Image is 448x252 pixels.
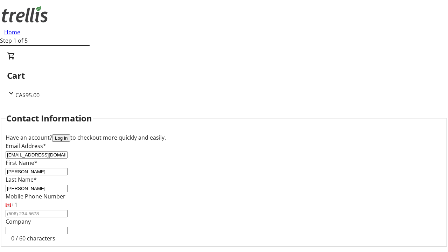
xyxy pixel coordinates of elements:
[6,210,68,217] input: (506) 234-5678
[52,134,70,142] button: Log in
[6,142,46,150] label: Email Address*
[6,192,65,200] label: Mobile Phone Number
[15,91,40,99] span: CA$95.00
[7,69,441,82] h2: Cart
[6,133,442,142] div: Have an account? to checkout more quickly and easily.
[6,112,92,125] h2: Contact Information
[11,234,55,242] tr-character-limit: 0 / 60 characters
[7,52,441,99] div: CartCA$95.00
[6,159,37,167] label: First Name*
[6,176,37,183] label: Last Name*
[6,218,31,225] label: Company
